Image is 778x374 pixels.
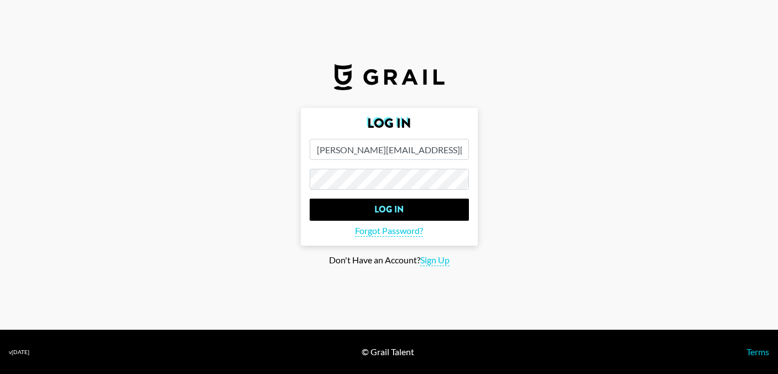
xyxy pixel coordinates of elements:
img: Grail Talent Logo [334,64,445,90]
div: Don't Have an Account? [9,254,769,266]
span: Sign Up [420,254,450,266]
div: v [DATE] [9,349,29,356]
div: © Grail Talent [362,346,414,357]
span: Forgot Password? [355,225,423,237]
input: Log In [310,199,469,221]
a: Terms [746,346,769,357]
input: Email [310,139,469,160]
h2: Log In [310,117,469,130]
